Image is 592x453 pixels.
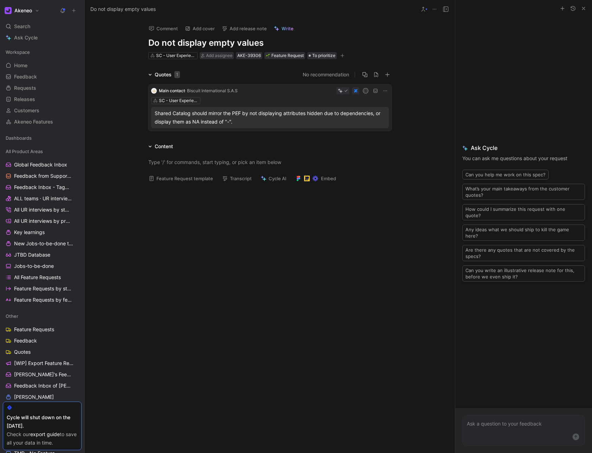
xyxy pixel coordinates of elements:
button: What’s your main takeaways from the customer quotes? [462,184,585,200]
a: Ask Cycle [3,32,82,43]
a: Feature Requests by status [3,283,82,294]
div: Shared Catalog should mirror the PEF by not displaying attributes hidden due to dependencies, or ... [155,109,385,126]
span: Feedback [14,337,37,344]
span: Ask Cycle [462,144,585,152]
button: Add cover [182,24,218,33]
div: Quotes1 [146,70,183,79]
a: JTBD Database [3,250,82,260]
div: 1 [174,71,180,78]
button: Are there any quotes that are not covered by the specs? [462,245,585,261]
span: Feature Requests [14,326,54,333]
p: You can ask me questions about your request [462,154,585,163]
span: Jobs-to-be-done [14,263,54,270]
a: Global Feedback Inbox [3,159,82,170]
button: Embed [292,174,339,183]
span: [WIP] Export Feature Requests by Company [14,360,75,367]
button: AkeneoAkeneo [3,6,41,15]
div: Dashboards [3,133,82,143]
a: Customers [3,105,82,116]
span: Workspace [6,49,30,56]
span: Releases [14,96,35,103]
a: [PERSON_NAME]'s Feedback Inbox [3,369,82,380]
span: Feature Requests by status [14,285,72,292]
span: All UR interviews by status [14,206,72,213]
span: Key learnings [14,229,45,236]
span: Do not display empty values [90,5,156,13]
a: New Jobs-to-be-done to review ([PERSON_NAME]) [3,238,82,249]
span: New Jobs-to-be-done to review ([PERSON_NAME]) [14,240,75,247]
span: · Biscuit International S.A.S [185,88,238,93]
a: Home [3,60,82,71]
span: Dashboards [6,134,32,141]
span: ALL teams · UR interviews [14,195,72,202]
div: Feature Request [266,52,304,59]
div: Other [3,311,82,321]
a: Feedback Inbox of [PERSON_NAME] [3,380,82,391]
span: Feedback [14,73,37,80]
a: Releases [3,94,82,105]
span: Feedback Inbox - Tagging [14,184,72,191]
a: Feature Requests [3,324,82,335]
div: Quotes [155,70,180,79]
span: Write [282,25,294,32]
a: Feedback [3,335,82,346]
span: Feature Requests by feature [14,296,72,303]
button: No recommendation [303,70,349,79]
div: Check our to save all your data in time. [7,430,78,447]
button: Add release note [219,24,270,33]
a: Feedback from Support Team [3,171,82,181]
div: S [363,88,368,93]
a: Feature Requests by feature [3,295,82,305]
span: Other [6,313,18,320]
span: Ask Cycle [14,33,38,42]
span: Search [14,22,30,31]
a: Jobs-to-be-done [3,261,82,271]
button: Feature Request template [146,174,216,183]
span: Global Feedback Inbox [14,161,67,168]
h1: Akeneo [14,7,32,14]
span: Feedback Inbox of [PERSON_NAME] [14,382,74,389]
span: Feedback from Support Team [14,172,73,180]
a: Requests [3,83,82,93]
a: Quotes [3,347,82,357]
a: [PERSON_NAME] [3,392,82,402]
div: Dashboards [3,133,82,145]
div: Search [3,21,82,32]
button: Transcript [219,174,255,183]
span: All UR interviews by projects [14,218,72,225]
button: Can you write an illustrative release note for this, before we even ship it? [462,265,585,282]
span: Add assignee [206,53,232,58]
span: All Feature Requests [14,274,61,281]
img: Akeneo [5,7,12,14]
span: Customers [14,107,39,114]
span: Akeneo Features [14,118,53,125]
a: Akeneo Features [3,117,82,127]
a: All Feature Requests [3,272,82,283]
button: Comment [146,24,181,33]
button: How could I summarize this request with one quote? [462,204,585,220]
a: All UR interviews by status [3,205,82,215]
a: Feedback [3,71,82,82]
div: All Product AreasGlobal Feedback InboxFeedback from Support TeamFeedback Inbox - TaggingALL teams... [3,146,82,305]
span: Quotes [14,348,31,356]
button: Can you help me work on this spec? [462,170,549,180]
div: Workspace [3,47,82,57]
div: All Product Areas [3,146,82,157]
span: [PERSON_NAME]'s Feedback Inbox [14,371,73,378]
div: Content [146,142,176,151]
button: Any ideas what we should ship to kill the game here? [462,225,585,241]
span: To prioritize [312,52,335,59]
span: Home [14,62,27,69]
img: logo [151,88,157,94]
div: SC - User Experience [159,97,198,104]
div: 🌱Feature Request [264,52,305,59]
a: [WIP] Export Feature Requests by Company [3,358,82,369]
a: ALL teams · UR interviews [3,193,82,204]
div: Content [155,142,173,151]
span: JTBD Database [14,251,50,258]
img: 🌱 [266,54,270,58]
div: AKE-39306 [237,52,261,59]
a: Feedback Inbox - Tagging [3,182,82,193]
span: [PERSON_NAME] [14,394,54,401]
a: export guide [30,431,60,437]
